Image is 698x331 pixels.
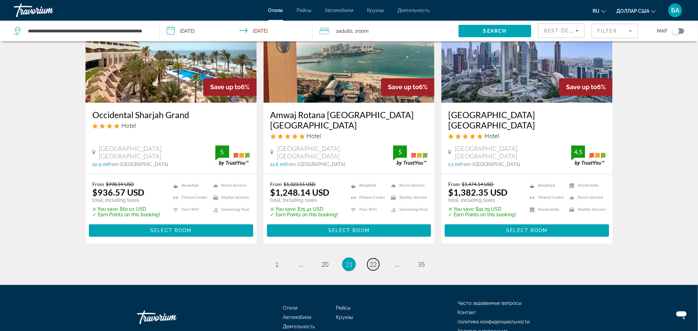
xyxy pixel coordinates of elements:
[448,187,507,197] ins: $1,382.35 USD
[458,310,476,315] a: Контакт
[458,300,521,306] font: Часто задаваемые вопросы
[666,3,684,18] button: Меню пользователя
[89,226,253,233] a: Select Room
[283,314,311,320] a: Автомобили
[418,260,425,268] span: 35
[160,21,313,41] button: Check-in date: Dec 9, 2025 Check-out date: Dec 14, 2025
[670,303,692,325] iframe: Кнопка запуска окна обмена сообщениями
[338,28,352,34] span: Adults
[307,132,321,139] span: Hotel
[593,8,599,14] font: ru
[346,260,352,268] span: 21
[455,145,571,160] span: [GEOGRAPHIC_DATA], [GEOGRAPHIC_DATA]
[92,162,108,167] span: 10.9 mi
[121,122,136,129] span: Hotel
[459,25,532,37] button: Search
[277,145,393,160] span: [GEOGRAPHIC_DATA], [GEOGRAPHIC_DATA]
[395,260,399,268] span: ...
[526,205,566,214] li: Kitchenette
[445,226,609,233] a: Select Room
[14,1,83,19] a: Травориум
[671,7,679,14] font: БА
[393,148,407,156] div: 5
[270,181,282,187] span: From
[297,8,311,13] a: Рейсы
[566,205,606,214] li: Shuttle Service
[215,148,229,156] div: 5
[92,187,144,197] ins: $936.57 USD
[210,181,250,190] li: Room Service
[92,212,160,217] p: ✓ Earn Points on this booking!
[283,324,315,329] a: Деятельность
[170,205,210,214] li: Free WiFi
[92,181,104,187] span: From
[328,228,370,233] span: Select Room
[506,228,548,233] span: Select Room
[460,162,520,167] span: from [GEOGRAPHIC_DATA]
[448,110,606,130] a: [GEOGRAPHIC_DATA] [GEOGRAPHIC_DATA]
[336,26,352,36] span: 2
[299,260,303,268] span: ...
[325,8,353,13] a: Автомобили
[150,228,192,233] span: Select Room
[370,260,377,268] span: 22
[566,83,597,91] span: Save up to
[348,181,388,190] li: Breakfast
[92,206,118,212] span: ✮ You save
[336,314,353,320] a: Круизы
[270,206,338,212] p: $75.41 USD
[89,224,253,237] button: Select Room
[445,224,609,237] button: Select Room
[393,145,428,166] img: trustyou-badge.svg
[448,162,460,167] span: 1.1 mi
[108,162,168,167] span: from [GEOGRAPHIC_DATA]
[270,197,338,203] p: total, including taxes
[352,26,369,36] span: , 1
[270,162,286,167] span: 12.6 mi
[448,212,516,217] p: ✓ Earn Points on this booking!
[388,205,428,214] li: Swimming Pool
[388,181,428,190] li: Room Service
[571,145,606,166] img: trustyou-badge.svg
[283,305,298,311] a: Отели
[616,8,649,14] font: доллар США
[270,187,330,197] ins: $1,248.14 USD
[321,260,328,268] span: 20
[593,6,606,16] button: Изменить язык
[286,162,346,167] span: from [GEOGRAPHIC_DATA]
[270,212,338,217] p: ✓ Earn Points on this booking!
[462,181,494,187] del: $1,474.14 USD
[137,307,206,328] a: Травориум
[667,28,684,34] button: Toggle map
[99,145,215,160] span: [GEOGRAPHIC_DATA], [GEOGRAPHIC_DATA]
[92,206,160,212] p: $62.02 USD
[398,8,430,13] a: Деятельность
[592,23,638,39] button: Filter
[170,181,210,190] li: Breakfast
[267,226,431,233] a: Select Room
[203,78,257,96] div: 6%
[336,305,351,311] a: Рейсы
[566,193,606,202] li: Room Service
[270,132,428,139] div: 5 star Hotel
[215,145,250,166] img: trustyou-badge.svg
[85,257,613,271] nav: Pagination
[458,319,530,324] font: политика конфиденциальности
[92,197,160,203] p: total, including taxes
[284,181,316,187] del: $1,323.55 USD
[270,110,428,130] a: Amwaj Rotana [GEOGRAPHIC_DATA] [GEOGRAPHIC_DATA]
[106,181,134,187] del: $998.59 USD
[92,110,250,120] a: Occidental Sharjah Grand
[448,206,516,212] p: $91.79 USD
[448,181,460,187] span: From
[381,78,434,96] div: 6%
